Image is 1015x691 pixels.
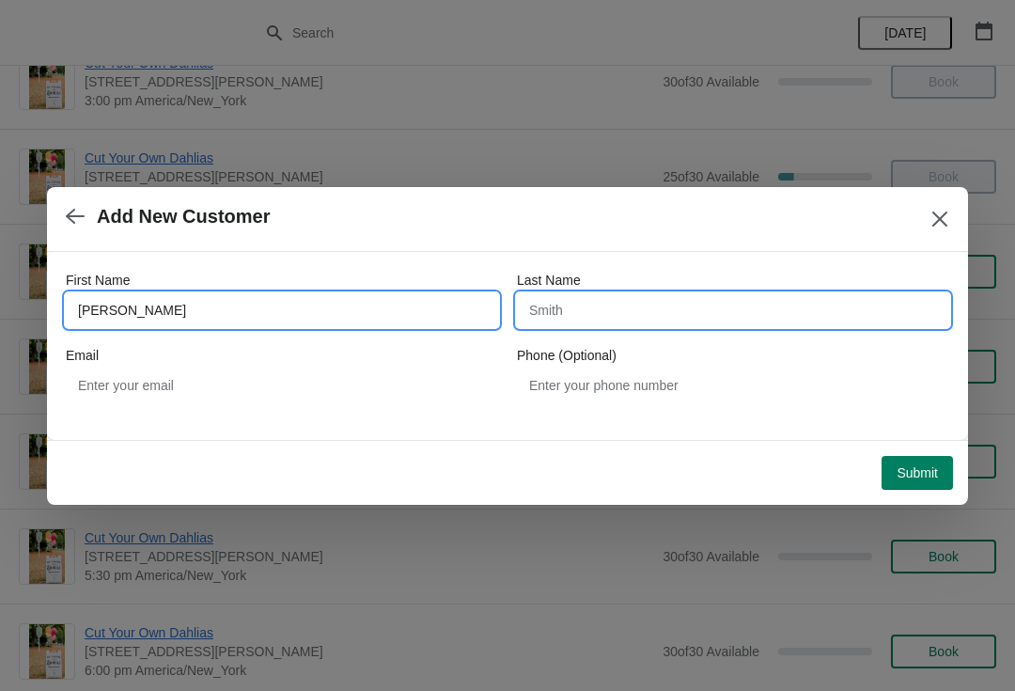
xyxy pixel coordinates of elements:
input: John [66,293,498,327]
button: Close [923,202,957,236]
input: Enter your phone number [517,369,949,402]
label: Last Name [517,271,581,290]
label: First Name [66,271,130,290]
h2: Add New Customer [97,206,270,228]
span: Submit [897,465,938,480]
input: Enter your email [66,369,498,402]
label: Email [66,346,99,365]
button: Submit [882,456,953,490]
input: Smith [517,293,949,327]
label: Phone (Optional) [517,346,617,365]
